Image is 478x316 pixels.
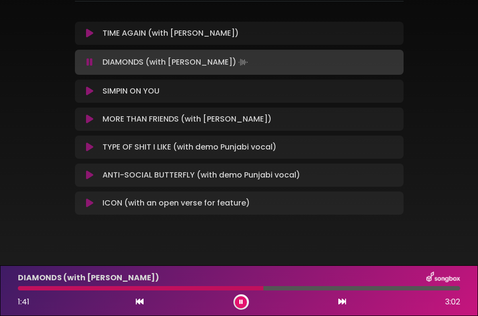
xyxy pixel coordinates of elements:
[102,197,250,209] p: ICON (with an open verse for feature)
[102,85,159,97] p: SIMPIN ON YOU
[236,55,250,69] img: waveform4.gif
[102,27,239,39] p: TIME AGAIN (with [PERSON_NAME])
[102,55,250,69] p: DIAMONDS (with [PERSON_NAME])
[102,113,272,125] p: MORE THAN FRIENDS (with [PERSON_NAME])
[102,141,276,153] p: TYPE OF SHIT I LIKE (with demo Punjabi vocal)
[102,169,300,181] p: ANTI-SOCIAL BUTTERFLY (with demo Punjabi vocal)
